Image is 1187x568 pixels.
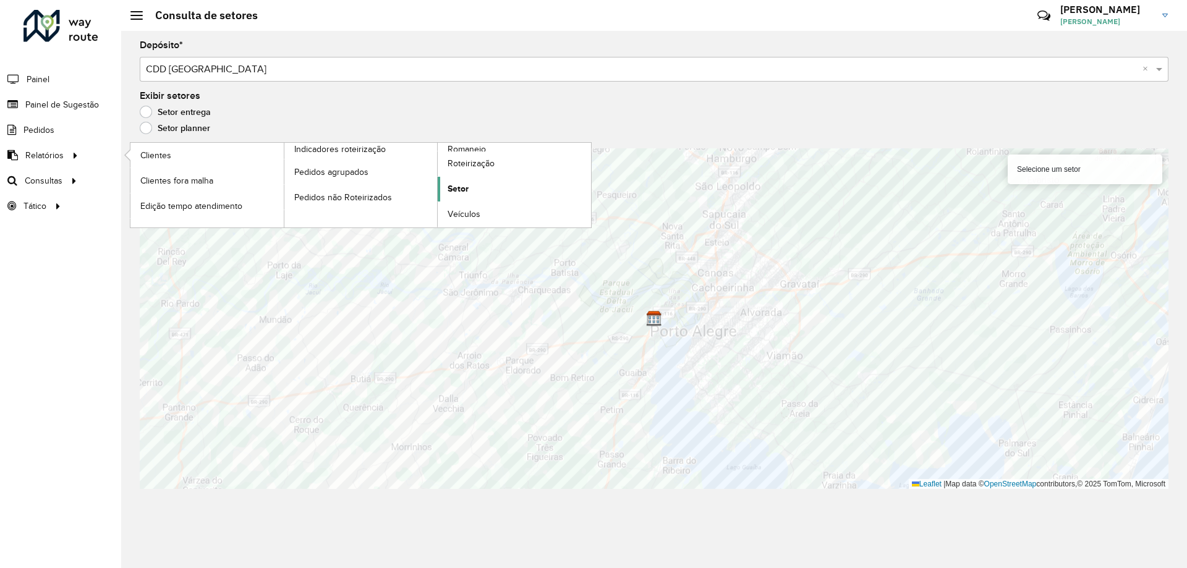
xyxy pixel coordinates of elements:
[1142,62,1153,77] span: Clear all
[130,193,284,218] a: Edição tempo atendimento
[448,208,480,221] span: Veículos
[130,143,284,167] a: Clientes
[909,479,1168,490] div: Map data © contributors,© 2025 TomTom, Microsoft
[1031,2,1057,29] a: Contato Rápido
[23,124,54,137] span: Pedidos
[984,480,1037,488] a: OpenStreetMap
[130,168,284,193] a: Clientes fora malha
[1060,4,1153,15] h3: [PERSON_NAME]
[143,9,258,22] h2: Consulta de setores
[130,143,438,227] a: Indicadores roteirização
[23,200,46,213] span: Tático
[25,98,99,111] span: Painel de Sugestão
[284,185,438,210] a: Pedidos não Roteirizados
[448,143,486,156] span: Romaneio
[25,174,62,187] span: Consultas
[140,122,210,134] label: Setor planner
[448,157,495,170] span: Roteirização
[284,143,592,227] a: Romaneio
[1008,155,1162,184] div: Selecione um setor
[294,191,392,204] span: Pedidos não Roteirizados
[284,159,438,184] a: Pedidos agrupados
[25,149,64,162] span: Relatórios
[294,166,368,179] span: Pedidos agrupados
[140,149,171,162] span: Clientes
[140,200,242,213] span: Edição tempo atendimento
[140,174,213,187] span: Clientes fora malha
[448,182,469,195] span: Setor
[1060,16,1153,27] span: [PERSON_NAME]
[438,151,591,176] a: Roteirização
[438,202,591,227] a: Veículos
[912,480,942,488] a: Leaflet
[438,177,591,201] a: Setor
[140,106,211,118] label: Setor entrega
[27,73,49,86] span: Painel
[140,88,200,103] label: Exibir setores
[140,38,183,53] label: Depósito
[294,143,386,156] span: Indicadores roteirização
[943,480,945,488] span: |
